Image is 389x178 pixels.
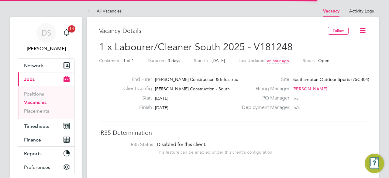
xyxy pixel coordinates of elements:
[24,151,42,156] span: Reports
[18,119,74,133] button: Timesheets
[24,76,35,82] span: Jobs
[157,141,206,148] span: Disabled for this client.
[292,86,327,92] span: [PERSON_NAME]
[18,133,74,146] button: Finance
[194,58,208,63] label: Start In
[267,58,289,63] span: an hour ago
[157,148,274,155] div: This feature can be enabled under this client's configuration.
[18,86,74,119] div: Jobs
[119,104,152,111] label: Finish
[155,96,168,101] span: [DATE]
[18,59,74,72] button: Network
[99,58,119,63] label: Confirmed
[24,63,43,68] span: Network
[238,86,289,92] label: Hiring Manager
[238,104,289,111] label: Deployment Manager
[155,86,230,92] span: [PERSON_NAME] Construction - South
[123,58,134,63] span: 1 of 1
[239,58,265,63] label: Last Updated
[18,45,75,52] span: David Smith
[105,141,153,148] label: IR35 Status
[18,72,74,86] button: Jobs
[318,58,329,63] span: Open
[119,76,152,83] label: End Hirer
[24,137,41,143] span: Finance
[119,86,152,92] label: Client Config
[328,27,349,35] button: Follow
[24,108,49,114] a: Placements
[99,41,293,53] span: 1 x Labourer/Cleaner South 2025 - V181248
[303,58,315,63] label: Status
[24,99,46,105] a: Vacancies
[212,58,225,63] span: [DATE]
[68,25,75,33] span: 11
[99,129,367,137] h3: IR35 Determination
[99,27,328,35] h3: Vacancy Details
[292,96,298,101] span: n/a
[24,164,50,170] span: Preferences
[18,160,74,174] button: Preferences
[24,123,49,129] span: Timesheets
[168,58,180,63] span: 3 days
[60,23,73,43] a: 11
[155,105,168,110] span: [DATE]
[238,76,289,83] label: Site
[294,105,300,110] span: n/a
[18,23,75,52] a: DS[PERSON_NAME]
[155,77,244,82] span: [PERSON_NAME] Construction & Infrastruct…
[119,95,152,101] label: Start
[18,147,74,160] button: Reports
[148,58,164,63] label: Duration
[87,8,122,14] a: All Vacancies
[24,91,44,97] a: Positions
[365,154,384,173] button: Engage Resource Center
[238,95,289,101] label: PO Manager
[42,29,51,37] span: DS
[349,8,374,14] a: Activity Logs
[323,9,339,14] a: Vacancy
[292,77,369,82] span: Southampton Outdoor Sports (75CB04)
